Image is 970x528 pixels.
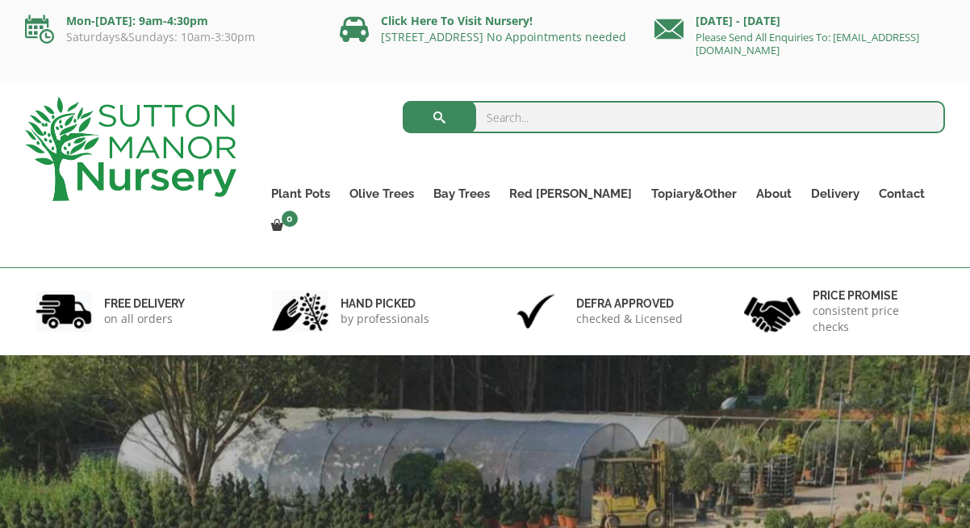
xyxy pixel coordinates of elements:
img: logo [25,97,236,201]
a: [STREET_ADDRESS] No Appointments needed [381,29,626,44]
h6: hand picked [341,296,429,311]
p: on all orders [104,311,185,327]
h6: FREE DELIVERY [104,296,185,311]
a: About [746,182,801,205]
a: Contact [869,182,934,205]
img: 1.jpg [36,291,92,332]
a: Please Send All Enquiries To: [EMAIL_ADDRESS][DOMAIN_NAME] [696,30,919,57]
h6: Defra approved [576,296,683,311]
a: Delivery [801,182,869,205]
p: [DATE] - [DATE] [654,11,945,31]
img: 2.jpg [272,291,328,332]
input: Search... [403,101,946,133]
p: consistent price checks [813,303,935,335]
a: Red [PERSON_NAME] [500,182,642,205]
span: 0 [282,211,298,227]
p: Saturdays&Sundays: 10am-3:30pm [25,31,316,44]
p: Mon-[DATE]: 9am-4:30pm [25,11,316,31]
a: 0 [261,215,303,237]
img: 3.jpg [508,291,564,332]
h6: Price promise [813,288,935,303]
p: by professionals [341,311,429,327]
img: 4.jpg [744,287,801,336]
a: Olive Trees [340,182,424,205]
a: Plant Pots [261,182,340,205]
a: Click Here To Visit Nursery! [381,13,533,28]
p: checked & Licensed [576,311,683,327]
a: Bay Trees [424,182,500,205]
a: Topiary&Other [642,182,746,205]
